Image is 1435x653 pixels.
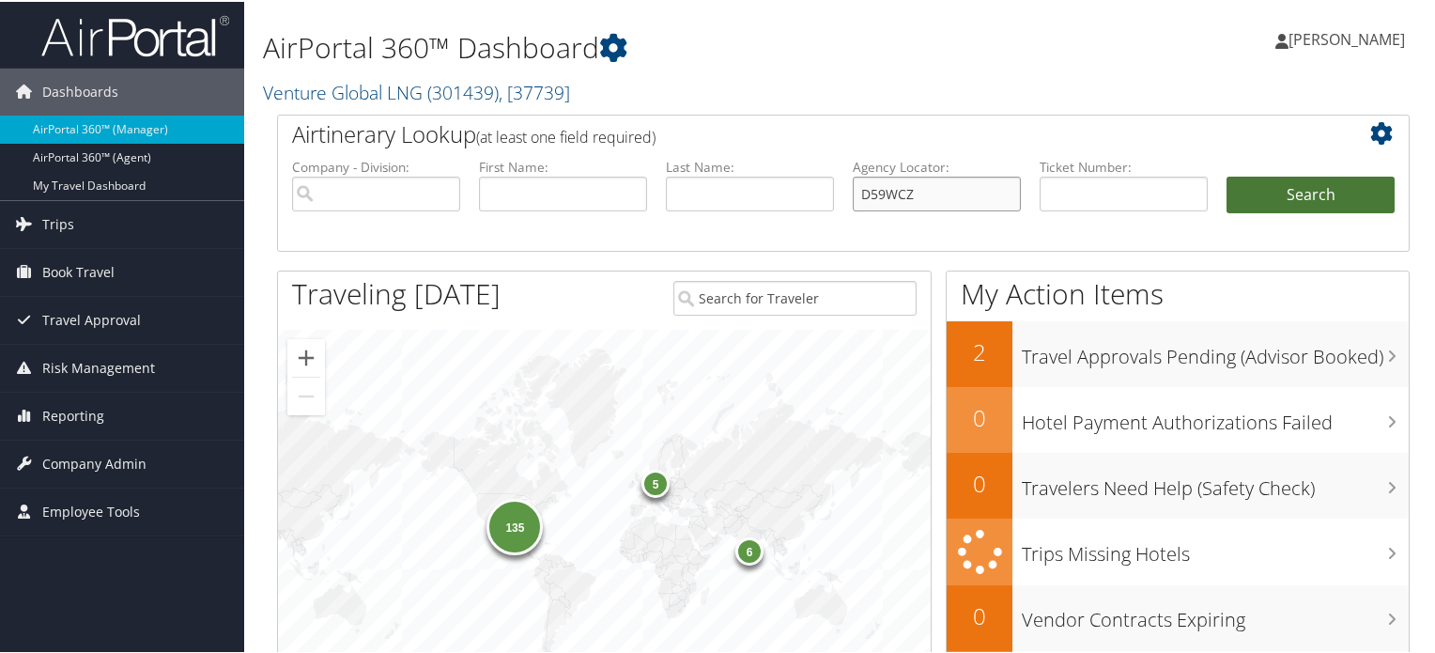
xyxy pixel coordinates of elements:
[1022,596,1409,631] h3: Vendor Contracts Expiring
[42,247,115,294] span: Book Travel
[1040,156,1208,175] label: Ticket Number:
[486,497,543,553] div: 135
[947,319,1409,385] a: 2Travel Approvals Pending (Advisor Booked)
[42,487,140,534] span: Employee Tools
[947,400,1012,432] h2: 0
[263,26,1037,66] h1: AirPortal 360™ Dashboard
[42,199,74,246] span: Trips
[263,78,570,103] a: Venture Global LNG
[42,391,104,438] span: Reporting
[499,78,570,103] span: , [ 37739 ]
[479,156,647,175] label: First Name:
[666,156,834,175] label: Last Name:
[42,343,155,390] span: Risk Management
[947,583,1409,649] a: 0Vendor Contracts Expiring
[287,337,325,375] button: Zoom in
[42,439,147,486] span: Company Admin
[947,599,1012,630] h2: 0
[1022,333,1409,368] h3: Travel Approvals Pending (Advisor Booked)
[292,117,1301,148] h2: Airtinerary Lookup
[42,295,141,342] span: Travel Approval
[41,12,229,56] img: airportal-logo.png
[1275,9,1424,66] a: [PERSON_NAME]
[673,279,918,314] input: Search for Traveler
[947,466,1012,498] h2: 0
[1227,175,1395,212] button: Search
[42,67,118,114] span: Dashboards
[1022,464,1409,500] h3: Travelers Need Help (Safety Check)
[1022,398,1409,434] h3: Hotel Payment Authorizations Failed
[476,125,656,146] span: (at least one field required)
[1022,530,1409,566] h3: Trips Missing Hotels
[853,156,1021,175] label: Agency Locator:
[287,376,325,413] button: Zoom out
[947,385,1409,451] a: 0Hotel Payment Authorizations Failed
[292,156,460,175] label: Company - Division:
[947,517,1409,583] a: Trips Missing Hotels
[427,78,499,103] span: ( 301439 )
[947,451,1409,517] a: 0Travelers Need Help (Safety Check)
[1288,27,1405,48] span: [PERSON_NAME]
[735,536,764,564] div: 6
[947,334,1012,366] h2: 2
[641,468,670,496] div: 5
[292,272,501,312] h1: Traveling [DATE]
[947,272,1409,312] h1: My Action Items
